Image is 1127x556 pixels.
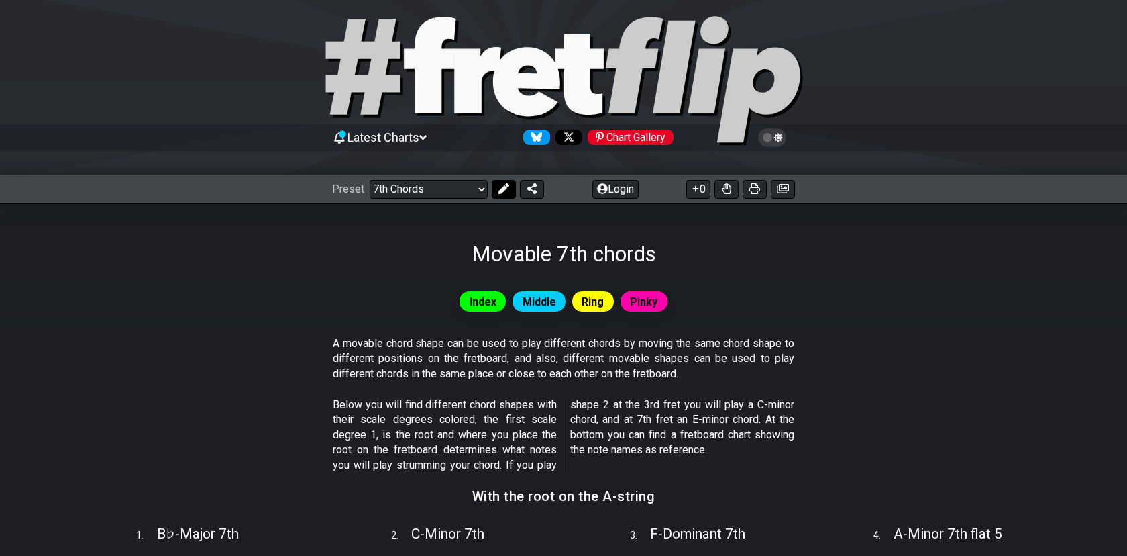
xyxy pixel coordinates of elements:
[894,526,1002,542] span: A - Minor 7th flat 5
[333,336,794,381] p: A movable chord shape can be used to play different chords by moving the same chord shape to diff...
[650,526,745,542] span: F - Dominant 7th
[411,526,484,542] span: C - Minor 7th
[873,528,894,543] span: 4 .
[157,526,239,542] span: B♭ - Major 7th
[347,130,419,144] span: Latest Charts
[470,292,496,312] span: Index
[370,180,488,199] select: Preset
[472,489,655,504] h3: With the root on the A-string
[588,130,674,145] div: Chart Gallery
[592,180,639,199] button: Login
[523,292,556,312] span: Middle
[520,180,544,199] button: Share Preset
[332,183,364,195] span: Preset
[136,528,156,543] span: 1 .
[743,180,767,199] button: Print
[333,398,794,473] p: Below you will find different chord shapes with their scale degrees colored, the first scale degr...
[518,130,550,145] a: Follow #fretflip at Bluesky
[582,292,604,312] span: Ring
[582,130,674,145] a: #fretflip at Pinterest
[391,528,411,543] span: 2 .
[630,528,650,543] span: 3 .
[714,180,739,199] button: Toggle Dexterity for all fretkits
[771,180,795,199] button: Create image
[765,132,780,144] span: Toggle light / dark theme
[472,241,656,267] h1: Movable 7th chords
[550,130,582,145] a: Follow #fretflip at X
[686,180,710,199] button: 0
[492,180,516,199] button: Edit Preset
[630,292,657,312] span: Pinky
